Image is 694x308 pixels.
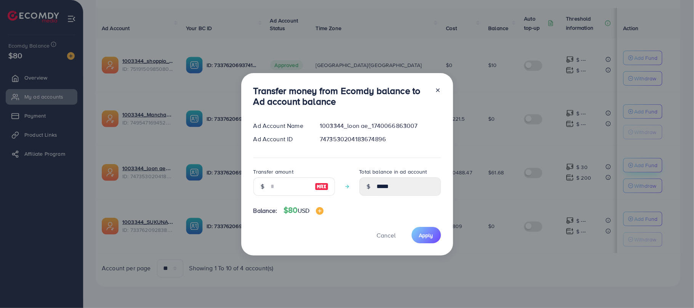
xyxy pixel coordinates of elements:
[316,207,324,215] img: image
[253,85,429,107] h3: Transfer money from Ecomdy balance to Ad account balance
[419,231,433,239] span: Apply
[298,206,309,215] span: USD
[253,168,293,176] label: Transfer amount
[247,135,314,144] div: Ad Account ID
[314,135,447,144] div: 7473530204183674896
[412,227,441,243] button: Apply
[367,227,406,243] button: Cancel
[253,206,277,215] span: Balance:
[359,168,427,176] label: Total balance in ad account
[377,231,396,239] span: Cancel
[247,121,314,130] div: Ad Account Name
[314,121,447,130] div: 1003344_loon ae_1740066863007
[284,206,324,215] h4: $80
[315,182,329,191] img: image
[662,274,688,302] iframe: Chat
